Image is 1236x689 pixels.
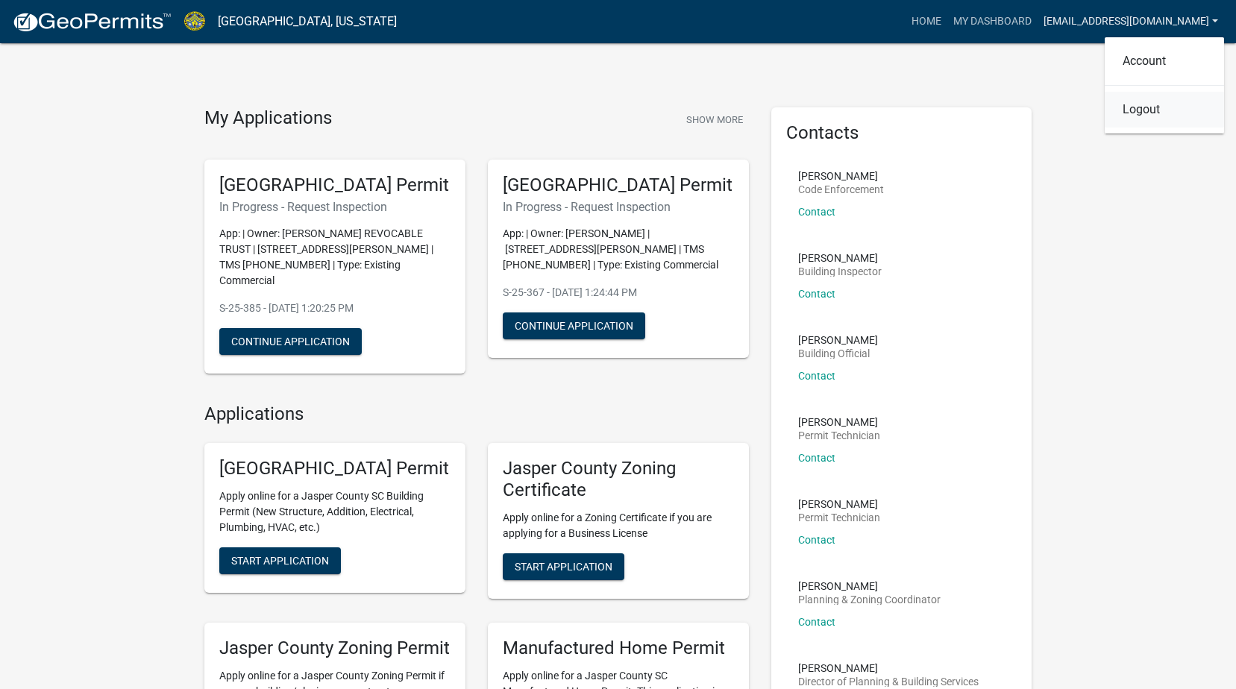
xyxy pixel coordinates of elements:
h4: Applications [204,403,749,425]
h5: Manufactured Home Permit [503,638,734,659]
span: Start Application [231,555,329,567]
p: Apply online for a Zoning Certificate if you are applying for a Business License [503,510,734,541]
h5: Contacts [786,122,1017,144]
button: Start Application [503,553,624,580]
p: Planning & Zoning Coordinator [798,594,941,605]
a: [EMAIL_ADDRESS][DOMAIN_NAME] [1038,7,1224,36]
p: Permit Technician [798,512,880,523]
h5: [GEOGRAPHIC_DATA] Permit [219,458,451,479]
button: Continue Application [503,312,645,339]
h5: Jasper County Zoning Certificate [503,458,734,501]
p: [PERSON_NAME] [798,663,979,673]
p: [PERSON_NAME] [798,335,878,345]
span: Start Application [515,560,612,572]
h4: My Applications [204,107,332,130]
p: App: | Owner: [PERSON_NAME] REVOCABLE TRUST | [STREET_ADDRESS][PERSON_NAME] | TMS [PHONE_NUMBER] ... [219,226,451,289]
p: Permit Technician [798,430,880,441]
button: Continue Application [219,328,362,355]
img: Jasper County, South Carolina [183,11,206,31]
p: S-25-367 - [DATE] 1:24:44 PM [503,285,734,301]
button: Start Application [219,547,341,574]
div: [EMAIL_ADDRESS][DOMAIN_NAME] [1105,37,1224,133]
h6: In Progress - Request Inspection [219,200,451,214]
a: Logout [1105,92,1224,128]
p: Code Enforcement [798,184,884,195]
p: App: | Owner: [PERSON_NAME] | [STREET_ADDRESS][PERSON_NAME] | TMS [PHONE_NUMBER] | Type: Existing... [503,226,734,273]
a: Contact [798,370,835,382]
p: [PERSON_NAME] [798,417,880,427]
h6: In Progress - Request Inspection [503,200,734,214]
a: Contact [798,534,835,546]
a: Contact [798,288,835,300]
a: Home [906,7,947,36]
a: My Dashboard [947,7,1038,36]
button: Show More [680,107,749,132]
p: [PERSON_NAME] [798,499,880,509]
p: S-25-385 - [DATE] 1:20:25 PM [219,301,451,316]
a: Contact [798,206,835,218]
h5: [GEOGRAPHIC_DATA] Permit [503,174,734,196]
p: [PERSON_NAME] [798,171,884,181]
p: Building Official [798,348,878,359]
p: Building Inspector [798,266,882,277]
h5: [GEOGRAPHIC_DATA] Permit [219,174,451,196]
p: Apply online for a Jasper County SC Building Permit (New Structure, Addition, Electrical, Plumbin... [219,488,451,535]
h5: Jasper County Zoning Permit [219,638,451,659]
a: Account [1105,43,1224,79]
p: [PERSON_NAME] [798,581,941,591]
a: [GEOGRAPHIC_DATA], [US_STATE] [218,9,397,34]
a: Contact [798,616,835,628]
a: Contact [798,452,835,464]
p: [PERSON_NAME] [798,253,882,263]
p: Director of Planning & Building Services [798,676,979,687]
